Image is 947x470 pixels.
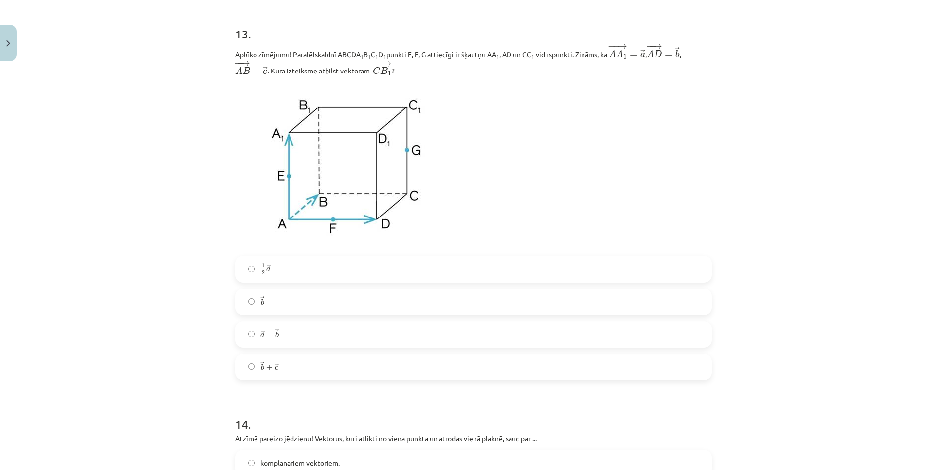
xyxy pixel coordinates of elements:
span: A [609,50,616,57]
span: → [260,296,264,302]
span: b [261,299,264,305]
span: − [234,60,242,66]
span: + [266,365,273,371]
span: b [675,50,679,58]
span: → [263,67,268,73]
span: a [266,267,271,272]
span: D [654,50,662,57]
sub: 1 [496,53,499,60]
span: → [261,331,265,337]
span: − [267,332,273,338]
span: = [665,53,672,57]
input: komplanāriem vektoriem. [248,460,255,466]
span: − [372,61,380,66]
span: komplanāriem vektoriem. [260,458,340,468]
span: → [653,44,662,49]
span: → [675,47,680,54]
span: B [243,67,250,74]
span: b [275,331,279,338]
span: − [646,44,654,49]
p: Atzīmē pareizo jēdzienu! Vektorus, kuri atlikti no viena punkta un atrodas vienā plaknē, sauc par... [235,434,712,444]
span: a [260,333,265,338]
p: Aplūko zīmējumu! Paralēlskaldnī ABCDA B C D punkti E, F, G attiecīgi ir šķautņu AA , AD un CC vid... [235,43,712,76]
span: = [253,70,260,74]
h1: 13 . [235,10,712,40]
span: − [237,60,238,66]
span: − [377,61,382,66]
span: c [263,70,267,74]
span: − [613,44,617,49]
span: B [380,67,388,74]
span: → [260,362,264,367]
sub: 1 [531,53,534,60]
span: − [649,44,651,49]
sub: 1 [375,53,378,60]
span: → [275,363,279,369]
span: 1 [388,71,391,76]
span: A [616,50,623,57]
span: a [640,53,645,58]
span: − [608,44,615,49]
span: → [382,61,392,66]
sub: 1 [368,53,371,60]
img: icon-close-lesson-0947bae3869378f0d4975bcd49f059093ad1ed9edebbc8119c70593378902aed.svg [6,40,10,47]
span: → [267,265,271,271]
span: C [373,67,380,74]
span: → [240,60,250,66]
span: → [275,329,279,335]
span: A [235,67,243,74]
span: c [275,366,278,370]
span: 2 [262,271,265,275]
span: 1 [262,264,265,268]
span: b [261,364,264,370]
span: = [630,53,637,57]
span: → [640,50,645,57]
span: → [618,44,627,49]
sub: 1 [361,53,364,60]
span: A [647,50,654,57]
h1: 14 . [235,400,712,431]
span: 1 [623,54,627,59]
sub: 1 [383,53,386,60]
